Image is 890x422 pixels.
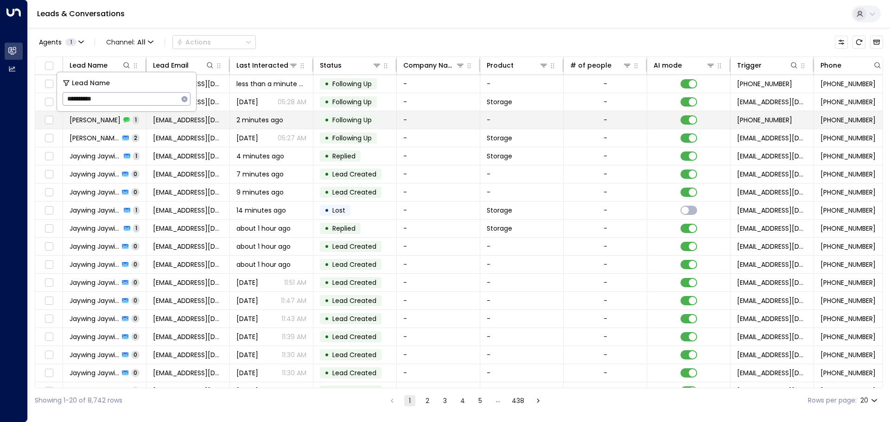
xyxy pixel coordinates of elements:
[397,111,480,129] td: -
[236,133,258,143] span: Yesterday
[236,60,298,71] div: Last Interacted
[324,202,329,218] div: •
[37,8,125,19] a: Leads & Conversations
[236,206,286,215] span: 14 minutes ago
[397,183,480,201] td: -
[236,170,284,179] span: 7 minutes ago
[70,242,119,251] span: Jaywing JaywingTest
[397,274,480,291] td: -
[153,368,223,378] span: jw@test.com
[820,79,876,88] span: +447521212831
[236,350,258,359] span: Yesterday
[70,350,119,359] span: Jaywing JaywingTest
[324,257,329,272] div: •
[324,166,329,182] div: •
[475,395,486,406] button: Go to page 5
[397,328,480,346] td: -
[43,205,55,216] span: Toggle select row
[820,332,876,341] span: +442222222222
[820,242,876,251] span: +442222222222
[870,36,883,49] button: Archived Leads
[604,115,607,125] div: -
[737,151,807,161] span: leads@space-station.co.uk
[403,60,465,71] div: Company Name
[604,224,607,233] div: -
[332,224,356,233] span: Replied
[70,314,119,323] span: Jaywing JaywingTest
[332,260,376,269] span: Lead Created
[70,133,120,143] span: Ben Smith
[604,79,607,88] div: -
[737,97,807,107] span: leads@space-station.co.uk
[153,260,223,269] span: jw@test.com
[820,151,876,161] span: +442222222222
[852,36,865,49] span: Refresh
[153,278,223,287] span: jw@test.com
[70,368,119,378] span: Jaywing JaywingTest
[332,151,356,161] span: Replied
[70,278,119,287] span: Jaywing JaywingTest
[133,206,140,214] span: 1
[153,314,223,323] span: jw@test.com
[70,60,108,71] div: Lead Name
[172,35,256,49] div: Button group with a nested menu
[332,79,372,88] span: Following Up
[133,152,140,160] span: 1
[236,151,284,161] span: 4 minutes ago
[324,130,329,146] div: •
[70,386,119,396] span: Jaywing JaywingTest
[860,394,879,407] div: 20
[131,242,140,250] span: 0
[332,386,376,396] span: Lead Created
[43,367,55,379] span: Toggle select row
[654,60,682,71] div: AI mode
[320,60,381,71] div: Status
[236,60,288,71] div: Last Interacted
[65,38,76,46] span: 1
[480,382,564,400] td: -
[397,382,480,400] td: -
[570,60,611,71] div: # of people
[236,278,258,287] span: Yesterday
[480,346,564,364] td: -
[820,260,876,269] span: +442222222222
[737,386,807,396] span: leads@space-station.co.uk
[604,170,607,179] div: -
[332,332,376,341] span: Lead Created
[397,292,480,309] td: -
[153,133,223,143] span: biggben8910@gmail.com
[43,295,55,307] span: Toggle select row
[820,170,876,179] span: +442222222222
[131,296,140,304] span: 0
[480,328,564,346] td: -
[737,188,807,197] span: leads@space-station.co.uk
[820,60,882,71] div: Phone
[324,293,329,309] div: •
[492,395,503,406] div: …
[332,133,372,143] span: Following Up
[153,224,223,233] span: jw@test.com
[487,60,548,71] div: Product
[153,386,223,396] span: jw@test.com
[397,238,480,255] td: -
[153,60,215,71] div: Lead Email
[70,115,121,125] span: Ben Smith
[533,395,544,406] button: Go to next page
[737,224,807,233] span: leads@space-station.co.uk
[654,60,715,71] div: AI mode
[43,313,55,325] span: Toggle select row
[236,368,258,378] span: Yesterday
[324,148,329,164] div: •
[153,115,223,125] span: biggben8910@gmail.com
[737,60,762,71] div: Trigger
[480,292,564,309] td: -
[487,224,512,233] span: Storage
[324,220,329,236] div: •
[332,97,372,107] span: Following Up
[236,115,283,125] span: 2 minutes ago
[604,133,607,143] div: -
[236,188,284,197] span: 9 minutes ago
[324,347,329,363] div: •
[397,93,480,111] td: -
[820,278,876,287] span: +442222222222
